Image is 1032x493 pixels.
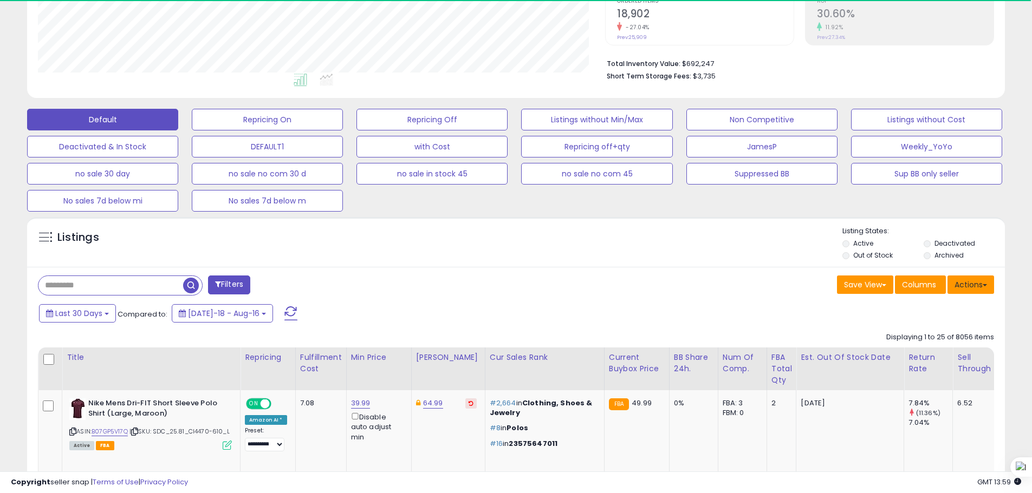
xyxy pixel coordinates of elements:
[851,109,1002,130] button: Listings without Cost
[490,398,596,418] p: in
[11,477,188,488] div: seller snap | |
[617,8,794,22] h2: 18,902
[609,352,665,374] div: Current Buybox Price
[490,398,516,408] span: #2,664
[934,251,964,260] label: Archived
[674,398,710,408] div: 0%
[188,308,259,319] span: [DATE]-18 - Aug-16
[300,352,342,374] div: Fulfillment Cost
[69,398,86,420] img: 319TRpSjnnL._SL40_.jpg
[192,163,343,185] button: no sale no com 30 d
[817,34,845,41] small: Prev: 27.34%
[686,109,838,130] button: Non Competitive
[521,136,672,157] button: Repricing off+qty
[270,399,287,409] span: OFF
[208,275,250,294] button: Filters
[902,279,936,290] span: Columns
[771,398,788,408] div: 2
[693,71,716,81] span: $3,735
[416,352,481,363] div: [PERSON_NAME]
[27,190,178,212] button: No sales 7d below mi
[521,163,672,185] button: no sale no com 45
[607,56,986,69] li: $692,247
[39,304,116,323] button: Last 30 Days
[172,304,273,323] button: [DATE]-18 - Aug-16
[801,398,895,408] p: [DATE]
[977,477,1021,487] span: 2025-09-16 13:59 GMT
[192,109,343,130] button: Repricing On
[853,251,893,260] label: Out of Stock
[27,109,178,130] button: Default
[129,427,230,436] span: | SKU: SDC_25.81_CI4470-610_L
[842,226,1005,236] p: Listing States:
[507,423,528,433] span: Polos
[356,136,508,157] button: with Cost
[490,438,503,449] span: #16
[837,275,893,294] button: Save View
[607,59,680,68] b: Total Inventory Value:
[521,109,672,130] button: Listings without Min/Max
[822,23,843,31] small: 11.92%
[490,423,501,433] span: #8
[27,136,178,157] button: Deactivated & In Stock
[908,352,948,374] div: Return Rate
[723,352,762,374] div: Num of Comp.
[67,352,236,363] div: Title
[509,438,557,449] span: 23575647011
[245,427,287,451] div: Preset:
[96,441,114,450] span: FBA
[88,398,220,421] b: Nike Mens Dri-FIT Short Sleeve Polo Shirt (Large, Maroon)
[908,398,952,408] div: 7.84%
[947,275,994,294] button: Actions
[92,427,128,436] a: B07GP5V17Q
[686,136,838,157] button: JamesP
[886,332,994,343] div: Displaying 1 to 25 of 8056 items
[607,71,691,81] b: Short Term Storage Fees:
[723,408,758,418] div: FBM: 0
[192,136,343,157] button: DEFAULT1
[300,398,338,408] div: 7.08
[351,411,403,442] div: Disable auto adjust min
[617,34,647,41] small: Prev: 25,909
[57,230,99,245] h5: Listings
[351,352,407,363] div: Min Price
[908,418,952,428] div: 7.04%
[69,441,94,450] span: All listings currently available for purchase on Amazon
[632,398,652,408] span: 49.99
[27,163,178,185] button: no sale 30 day
[245,415,287,425] div: Amazon AI *
[192,190,343,212] button: No sales 7d below m
[356,109,508,130] button: Repricing Off
[609,398,629,410] small: FBA
[817,8,994,22] h2: 30.60%
[934,239,975,248] label: Deactivated
[356,163,508,185] button: no sale in stock 45
[622,23,650,31] small: -27.04%
[351,398,371,409] a: 39.99
[851,136,1002,157] button: Weekly_YoYo
[771,352,792,386] div: FBA Total Qty
[11,477,50,487] strong: Copyright
[895,275,946,294] button: Columns
[851,163,1002,185] button: Sup BB only seller
[490,352,600,363] div: Cur Sales Rank
[957,352,993,374] div: Sell Through
[55,308,102,319] span: Last 30 Days
[801,352,899,363] div: Est. Out Of Stock Date
[957,398,989,408] div: 6.52
[140,477,188,487] a: Privacy Policy
[69,398,232,449] div: ASIN:
[490,398,593,418] span: Clothing, Shoes & Jewelry
[674,352,713,374] div: BB Share 24h.
[853,239,873,248] label: Active
[93,477,139,487] a: Terms of Use
[916,409,940,417] small: (11.36%)
[490,423,596,433] p: in
[423,398,443,409] a: 64.99
[247,399,261,409] span: ON
[245,352,291,363] div: Repricing
[723,398,758,408] div: FBA: 3
[490,439,596,449] p: in
[118,309,167,319] span: Compared to:
[686,163,838,185] button: Suppressed BB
